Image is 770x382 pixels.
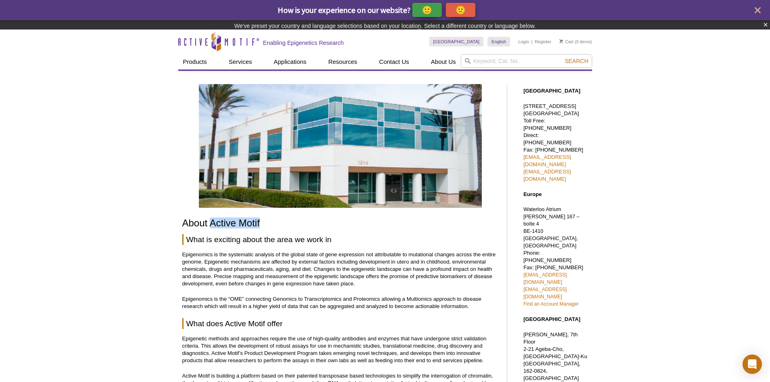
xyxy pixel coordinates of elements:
[182,295,499,310] p: Epigenomics is the “OME” connecting Genomics to Transcriptomics and Proteomics allowing a Multiom...
[523,191,542,197] strong: Europe
[518,39,529,44] a: Login
[323,54,362,70] a: Resources
[523,316,580,322] strong: [GEOGRAPHIC_DATA]
[182,234,499,245] h2: What is exciting about the area we work in
[182,218,499,230] h1: About Active Motif
[456,5,466,15] p: 🙁
[178,54,212,70] a: Products
[743,355,762,374] div: Open Intercom Messenger
[182,251,499,287] p: Epigenomics is the systematic analysis of the global state of gene expression not attributable to...
[763,20,768,30] button: ×
[263,39,344,46] h2: Enabling Epigenetics Research
[523,287,567,300] a: [EMAIL_ADDRESS][DOMAIN_NAME]
[422,5,432,15] p: 🙂
[523,169,571,182] a: [EMAIL_ADDRESS][DOMAIN_NAME]
[523,206,588,308] p: Waterloo Atrium Phone: [PHONE_NUMBER] Fax: [PHONE_NUMBER]
[532,37,533,46] li: |
[753,5,763,15] button: close
[374,54,414,70] a: Contact Us
[426,54,461,70] a: About Us
[559,39,563,43] img: Your Cart
[523,103,588,183] p: [STREET_ADDRESS] [GEOGRAPHIC_DATA] Toll Free: [PHONE_NUMBER] Direct: [PHONE_NUMBER] Fax: [PHONE_N...
[418,26,439,45] img: Change Here
[429,37,484,46] a: [GEOGRAPHIC_DATA]
[562,57,591,65] button: Search
[182,335,499,364] p: Epigenetic methods and approaches require the use of high-quality antibodies and enzymes that hav...
[535,39,551,44] a: Register
[461,54,592,68] input: Keyword, Cat. No.
[559,39,574,44] a: Cart
[565,58,588,64] span: Search
[224,54,257,70] a: Services
[523,154,571,167] a: [EMAIL_ADDRESS][DOMAIN_NAME]
[487,37,510,46] a: English
[182,318,499,329] h2: What does Active Motif offer
[269,54,311,70] a: Applications
[523,301,579,307] a: Find an Account Manager
[523,214,580,249] span: [PERSON_NAME] 167 – boîte 4 BE-1410 [GEOGRAPHIC_DATA], [GEOGRAPHIC_DATA]
[278,5,411,15] span: How is your experience on our website?
[523,88,580,94] strong: [GEOGRAPHIC_DATA]
[523,272,567,285] a: [EMAIL_ADDRESS][DOMAIN_NAME]
[559,37,592,46] li: (0 items)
